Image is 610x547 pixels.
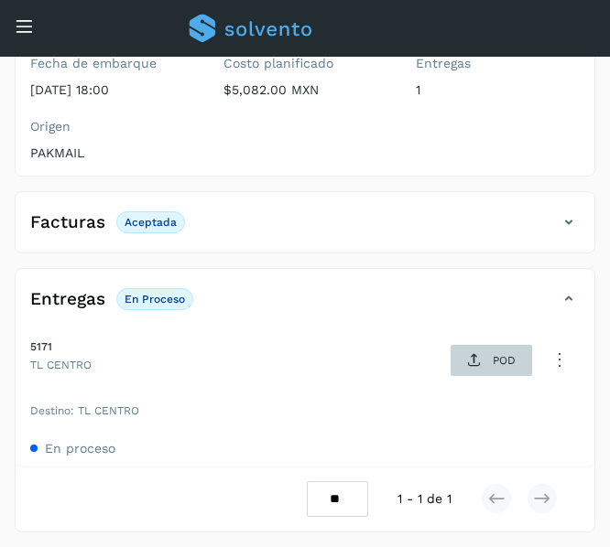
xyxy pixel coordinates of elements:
[223,56,387,71] label: Costo planificado
[125,216,177,229] p: Aceptada
[223,82,387,98] p: $5,082.00 MXN
[30,56,194,71] label: Fecha de embarque
[30,359,92,371] span: TL CENTRO
[398,489,452,509] span: 1 - 1 de 1
[30,145,194,161] p: PAKMAIL
[416,82,580,98] p: 1
[30,119,194,134] label: Origen
[493,354,516,367] p: POD
[125,293,185,306] p: En proceso
[45,441,115,456] span: En proceso
[30,212,105,233] h4: Facturas
[451,345,532,376] button: POD
[30,402,580,419] span: Destino: TL CENTRO
[16,284,594,329] div: EntregasEn proceso
[30,82,194,98] p: [DATE] 18:00
[16,207,594,252] div: FacturasAceptada
[30,340,92,353] span: 5171
[30,289,105,310] h4: Entregas
[416,56,580,71] label: Entregas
